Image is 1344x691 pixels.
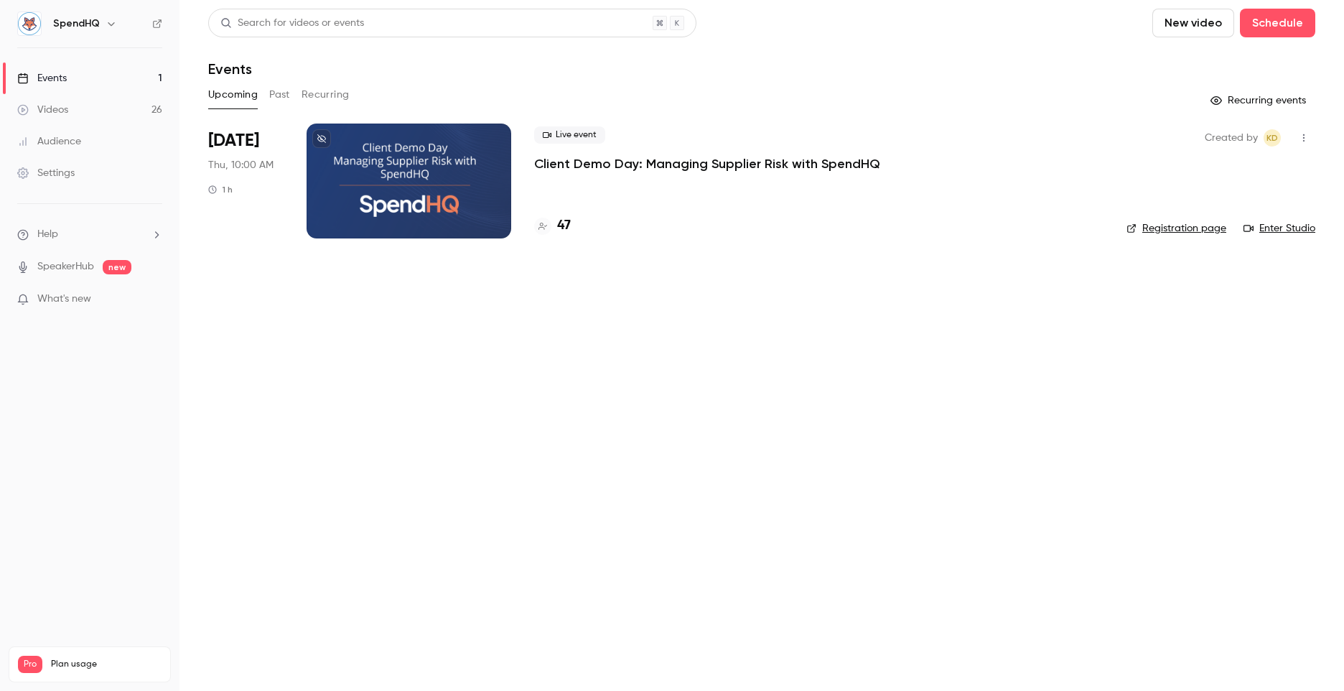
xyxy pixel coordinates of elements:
[557,216,571,236] h4: 47
[17,227,162,242] li: help-dropdown-opener
[17,134,81,149] div: Audience
[1243,221,1315,236] a: Enter Studio
[17,166,75,180] div: Settings
[145,293,162,306] iframe: Noticeable Trigger
[208,158,274,172] span: Thu, 10:00 AM
[1204,89,1315,112] button: Recurring events
[1240,9,1315,37] button: Schedule
[103,260,131,274] span: new
[534,126,605,144] span: Live event
[53,17,100,31] h6: SpendHQ
[302,83,350,106] button: Recurring
[1264,129,1281,147] span: Kelly Divine
[1205,129,1258,147] span: Created by
[17,71,67,85] div: Events
[208,60,252,78] h1: Events
[37,292,91,307] span: What's new
[1126,221,1226,236] a: Registration page
[208,129,259,152] span: [DATE]
[208,83,258,106] button: Upcoming
[1152,9,1234,37] button: New video
[220,16,364,31] div: Search for videos or events
[269,83,290,106] button: Past
[17,103,68,117] div: Videos
[18,12,41,35] img: SpendHQ
[208,124,284,238] div: Aug 28 Thu, 10:00 AM (America/New York)
[534,216,571,236] a: 47
[18,656,42,673] span: Pro
[37,259,94,274] a: SpeakerHub
[1266,129,1278,147] span: KD
[37,227,58,242] span: Help
[534,155,880,172] a: Client Demo Day: Managing Supplier Risk with SpendHQ
[208,184,233,195] div: 1 h
[51,659,162,670] span: Plan usage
